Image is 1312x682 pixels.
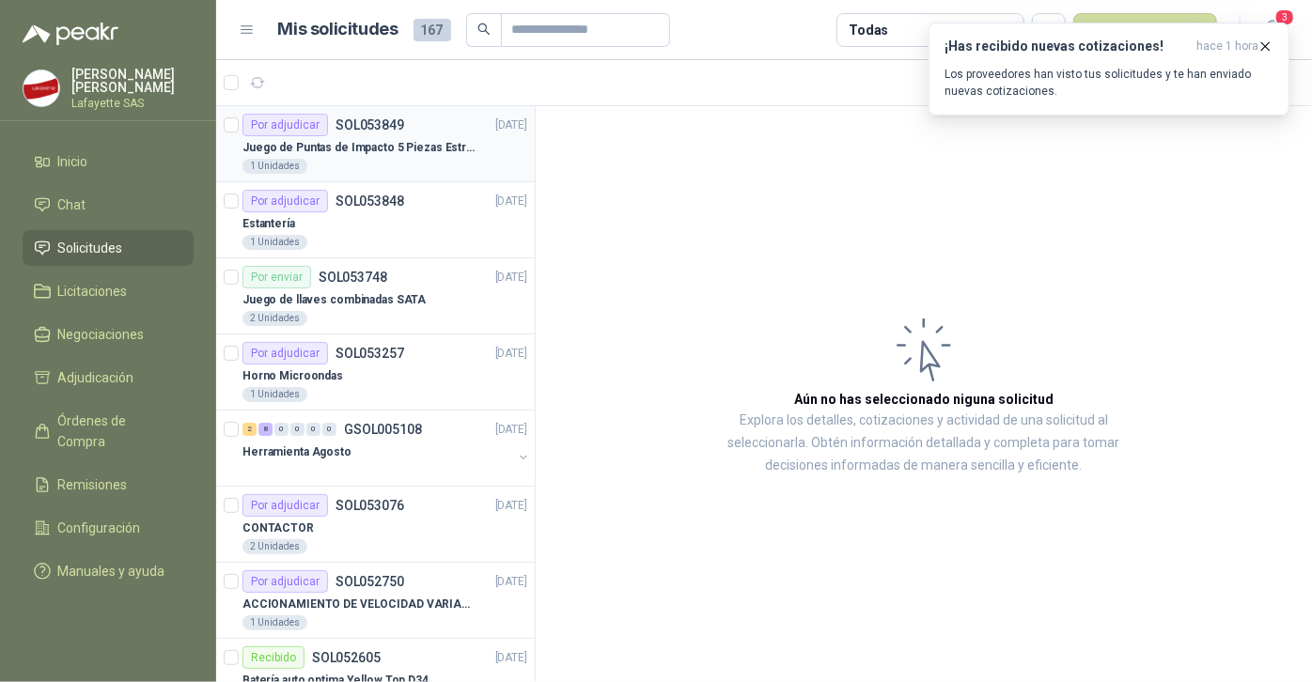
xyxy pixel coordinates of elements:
p: [DATE] [495,116,527,134]
p: SOL052605 [312,651,381,664]
p: SOL053848 [336,194,404,208]
p: Juego de llaves combinadas SATA [242,291,426,309]
span: Licitaciones [58,281,128,302]
span: Órdenes de Compra [58,411,176,452]
a: Solicitudes [23,230,194,266]
button: ¡Has recibido nuevas cotizaciones!hace 1 hora Los proveedores han visto tus solicitudes y te han ... [929,23,1289,116]
div: 2 [242,423,257,436]
p: CONTACTOR [242,519,314,537]
div: Por adjudicar [242,494,328,517]
p: [DATE] [495,649,527,667]
p: [DATE] [495,345,527,363]
a: Por adjudicarSOL053257[DATE] Horno Microondas1 Unidades [216,334,535,411]
p: [DATE] [495,193,527,210]
p: SOL053257 [336,347,404,360]
span: Negociaciones [58,324,145,345]
div: 1 Unidades [242,235,307,250]
p: Juego de Puntas de Impacto 5 Piezas Estrella PH2 de 2'' Zanco 1/4'' Truper [242,139,476,157]
p: Herramienta Agosto [242,443,351,461]
a: Chat [23,187,194,223]
h3: ¡Has recibido nuevas cotizaciones! [945,39,1189,54]
a: 2 8 0 0 0 0 GSOL005108[DATE] Herramienta Agosto [242,418,531,478]
a: Configuración [23,510,194,546]
div: Recibido [242,646,305,669]
div: 0 [306,423,320,436]
p: Lafayette SAS [71,98,194,109]
a: Por adjudicarSOL053076[DATE] CONTACTOR2 Unidades [216,487,535,563]
a: Por adjudicarSOL052750[DATE] ACCIONAMIENTO DE VELOCIDAD VARIABLE1 Unidades [216,563,535,639]
span: Manuales y ayuda [58,561,165,581]
a: Inicio [23,144,194,179]
p: [DATE] [495,269,527,287]
div: 0 [274,423,289,436]
a: Por adjudicarSOL053849[DATE] Juego de Puntas de Impacto 5 Piezas Estrella PH2 de 2'' Zanco 1/4'' ... [216,106,535,182]
div: Por adjudicar [242,190,328,212]
div: 1 Unidades [242,615,307,630]
p: Explora los detalles, cotizaciones y actividad de una solicitud al seleccionarla. Obtén informaci... [724,410,1124,477]
div: 0 [322,423,336,436]
a: Órdenes de Compra [23,403,194,459]
a: Negociaciones [23,317,194,352]
span: Adjudicación [58,367,134,388]
button: 3 [1256,13,1289,47]
a: Adjudicación [23,360,194,395]
span: Chat [58,194,86,215]
span: Configuración [58,518,141,538]
div: 0 [290,423,305,436]
p: [DATE] [495,573,527,591]
span: 3 [1274,8,1295,26]
div: Todas [849,20,888,40]
a: Por enviarSOL053748[DATE] Juego de llaves combinadas SATA2 Unidades [216,258,535,334]
p: Estantería [242,215,295,233]
h1: Mis solicitudes [278,16,398,43]
h3: Aún no has seleccionado niguna solicitud [794,389,1054,410]
img: Logo peakr [23,23,118,45]
p: SOL052750 [336,575,404,588]
div: 2 Unidades [242,539,307,554]
p: [PERSON_NAME] [PERSON_NAME] [71,68,194,94]
div: Por enviar [242,266,311,288]
p: Horno Microondas [242,367,343,385]
p: Los proveedores han visto tus solicitudes y te han enviado nuevas cotizaciones. [945,66,1273,100]
div: 1 Unidades [242,387,307,402]
span: hace 1 hora [1196,39,1258,54]
div: 1 Unidades [242,159,307,174]
p: SOL053849 [336,118,404,132]
div: Por adjudicar [242,570,328,593]
p: ACCIONAMIENTO DE VELOCIDAD VARIABLE [242,596,476,613]
span: search [477,23,491,36]
button: Nueva solicitud [1073,13,1217,47]
span: Remisiones [58,474,128,495]
div: Por adjudicar [242,342,328,364]
a: Manuales y ayuda [23,553,194,589]
a: Licitaciones [23,273,194,309]
div: 8 [258,423,273,436]
p: SOL053748 [319,271,387,284]
p: SOL053076 [336,499,404,512]
p: GSOL005108 [344,423,422,436]
img: Company Logo [23,70,59,106]
span: 167 [414,19,451,41]
div: Por adjudicar [242,114,328,136]
a: Remisiones [23,467,194,503]
a: Por adjudicarSOL053848[DATE] Estantería1 Unidades [216,182,535,258]
p: [DATE] [495,497,527,515]
p: [DATE] [495,421,527,439]
span: Inicio [58,151,88,172]
span: Solicitudes [58,238,123,258]
div: 2 Unidades [242,311,307,326]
